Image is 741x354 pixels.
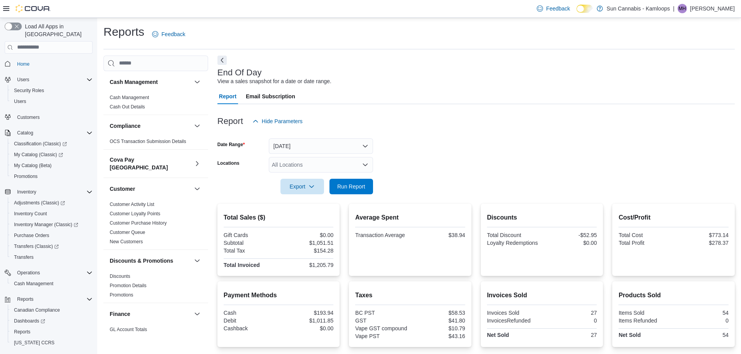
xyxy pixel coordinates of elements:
span: GL Transactions [110,336,144,342]
span: GL Account Totals [110,326,147,333]
button: Customer [193,184,202,194]
span: Cash Management [11,279,93,288]
span: Transfers (Classic) [14,243,59,249]
span: Customers [17,114,40,120]
div: Cash Management [103,93,208,115]
p: | [673,4,674,13]
span: Customer Purchase History [110,220,167,226]
button: Transfers [8,252,96,263]
button: Next [217,56,227,65]
span: Users [11,97,93,106]
a: Promotion Details [110,283,147,288]
span: Canadian Compliance [14,307,60,313]
button: Customer [110,185,191,193]
span: Inventory Manager (Classic) [14,221,78,228]
span: Feedback [161,30,185,38]
div: $41.80 [412,317,465,324]
div: Total Cost [618,232,672,238]
button: Purchase Orders [8,230,96,241]
span: Reports [14,295,93,304]
div: $278.37 [675,240,729,246]
div: Invoices Sold [487,310,540,316]
button: Cash Management [8,278,96,289]
span: [US_STATE] CCRS [14,340,54,346]
h2: Total Sales ($) [224,213,334,222]
button: Users [8,96,96,107]
span: Classification (Classic) [14,141,67,147]
button: Cova Pay [GEOGRAPHIC_DATA] [193,159,202,168]
div: Mitch Horsman [678,4,687,13]
h2: Taxes [355,291,465,300]
a: Inventory Manager (Classic) [8,219,96,230]
h2: Average Spent [355,213,465,222]
span: Customers [14,112,93,122]
span: Classification (Classic) [11,139,93,148]
a: OCS Transaction Submission Details [110,139,186,144]
span: Promotions [14,173,38,180]
button: Reports [14,295,37,304]
span: Purchase Orders [11,231,93,240]
img: Cova [16,5,51,12]
div: 27 [543,310,597,316]
div: Transaction Average [355,232,408,238]
div: Loyalty Redemptions [487,240,540,246]
button: Inventory Count [8,208,96,219]
span: MH [679,4,686,13]
h2: Cost/Profit [618,213,729,222]
a: Cash Management [110,95,149,100]
div: Items Refunded [618,317,672,324]
span: OCS Transaction Submission Details [110,138,186,145]
a: My Catalog (Classic) [8,149,96,160]
div: -$52.95 [543,232,597,238]
a: Transfers (Classic) [8,241,96,252]
button: Users [2,74,96,85]
span: Washington CCRS [11,338,93,347]
h3: Finance [110,310,130,318]
button: Catalog [14,128,36,138]
span: Catalog [17,130,33,136]
span: Reports [17,296,33,302]
label: Locations [217,160,240,166]
a: My Catalog (Beta) [11,161,55,170]
button: Reports [2,294,96,305]
span: Cash Management [14,281,53,287]
a: Transfers (Classic) [11,242,62,251]
span: Home [17,61,30,67]
button: Cash Management [110,78,191,86]
button: Operations [2,267,96,278]
button: Compliance [110,122,191,130]
a: Customer Activity List [110,202,154,207]
button: Finance [193,309,202,319]
div: 54 [675,332,729,338]
div: Total Profit [618,240,672,246]
div: Customer [103,200,208,249]
div: Subtotal [224,240,277,246]
strong: Total Invoiced [224,262,260,268]
span: Promotions [11,172,93,181]
button: [US_STATE] CCRS [8,337,96,348]
span: Dashboards [14,318,45,324]
div: $0.00 [543,240,597,246]
a: Inventory Count [11,209,50,218]
span: My Catalog (Beta) [14,162,52,169]
div: $154.28 [280,248,333,254]
div: Total Tax [224,248,277,254]
span: Customer Loyalty Points [110,211,160,217]
a: Adjustments (Classic) [8,197,96,208]
button: Run Report [329,179,373,194]
a: New Customers [110,239,143,244]
a: Promotions [110,292,133,298]
div: View a sales snapshot for a date or date range. [217,77,331,85]
span: Users [14,75,93,84]
span: Catalog [14,128,93,138]
span: Operations [14,268,93,277]
h3: Cova Pay [GEOGRAPHIC_DATA] [110,156,191,171]
span: Discounts [110,273,130,279]
a: Security Roles [11,86,47,95]
button: Cash Management [193,77,202,87]
button: Open list of options [362,162,368,168]
span: Purchase Orders [14,232,49,239]
span: Inventory [17,189,36,195]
